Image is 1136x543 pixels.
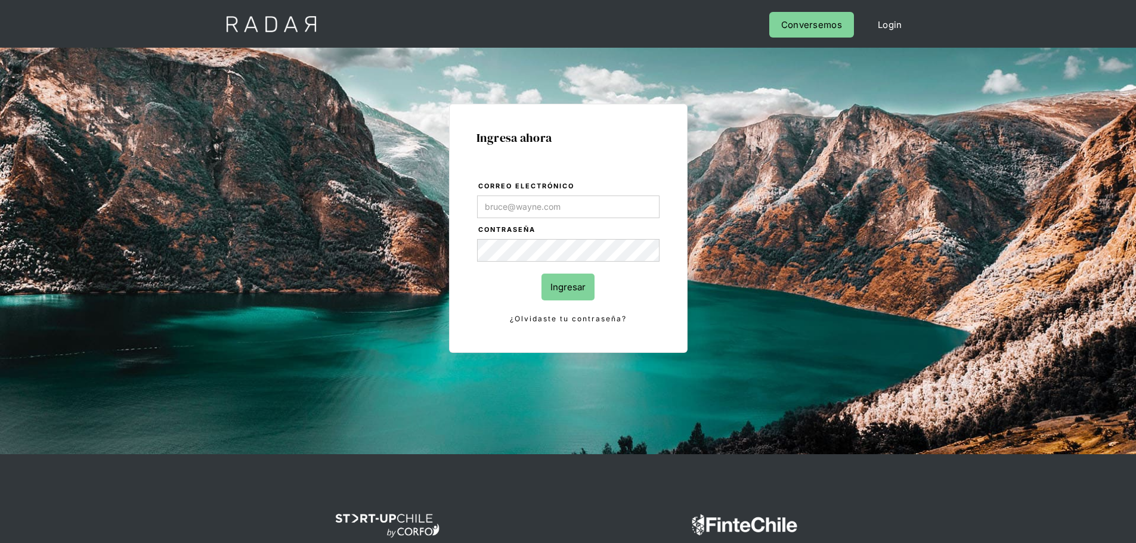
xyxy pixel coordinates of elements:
a: Conversemos [769,12,854,38]
a: Login [866,12,914,38]
h1: Ingresa ahora [476,131,660,144]
a: ¿Olvidaste tu contraseña? [477,312,660,325]
form: Login Form [476,180,660,325]
label: Contraseña [478,224,660,236]
label: Correo electrónico [478,181,660,193]
input: bruce@wayne.com [477,196,660,218]
input: Ingresar [541,274,595,300]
